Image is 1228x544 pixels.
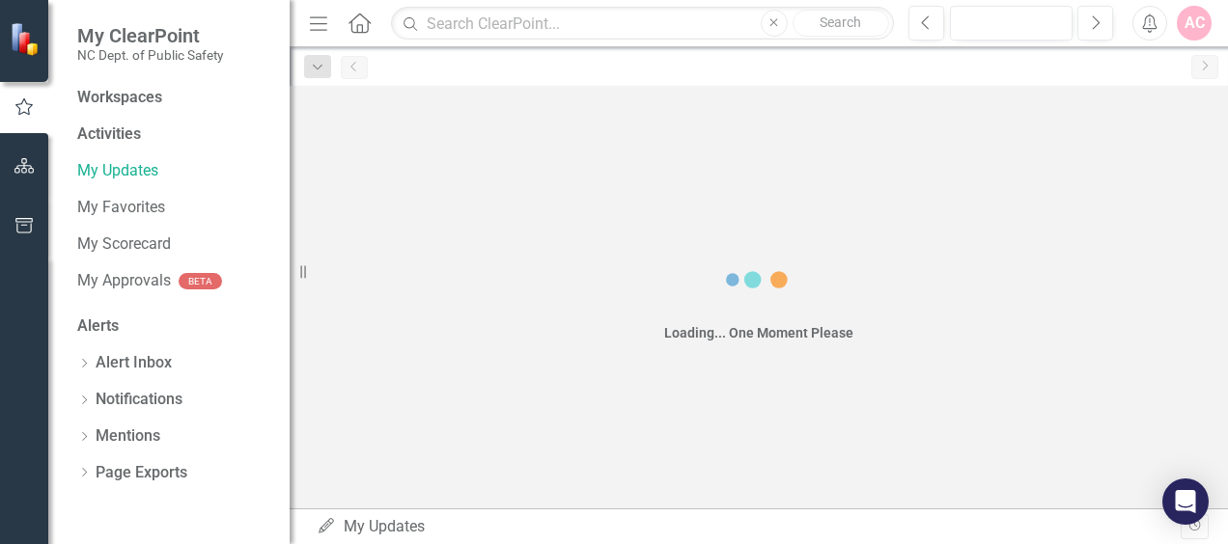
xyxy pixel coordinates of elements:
a: My Approvals [77,270,171,292]
a: My Updates [77,160,270,182]
input: Search ClearPoint... [391,7,894,41]
div: Open Intercom Messenger [1162,478,1209,525]
small: NC Dept. of Public Safety [77,47,223,63]
span: My ClearPoint [77,24,223,47]
img: ClearPoint Strategy [9,21,43,56]
a: Notifications [96,389,182,411]
div: BETA [179,273,222,289]
a: Page Exports [96,462,187,484]
div: My Updates [317,516,1181,538]
div: Loading... One Moment Please [664,323,853,342]
div: Workspaces [77,87,162,109]
div: Alerts [77,315,270,338]
a: Mentions [96,425,160,448]
button: Search [793,10,889,37]
a: My Favorites [77,197,270,219]
div: Activities [77,123,270,146]
button: AC [1177,6,1212,41]
a: My Scorecard [77,233,270,256]
a: Alert Inbox [96,352,172,374]
span: Search [820,14,861,30]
